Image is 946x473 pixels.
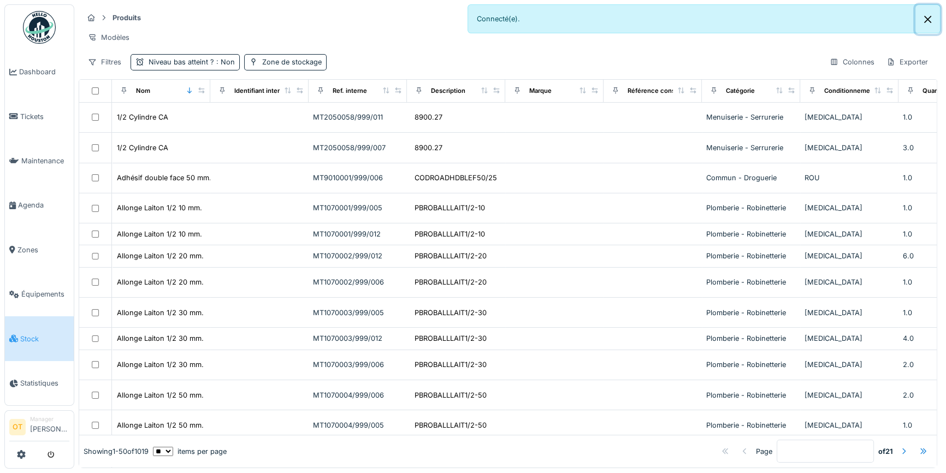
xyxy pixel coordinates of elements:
div: Identifiant interne [234,86,287,96]
div: Filtres [83,54,126,70]
div: Allonge Laiton 1/2 10 mm. [117,203,202,213]
div: [MEDICAL_DATA] [805,203,894,213]
div: PBROBALLLAIT1/2-30 [415,333,487,344]
div: Allonge Laiton 1/2 50 mm. [117,420,204,430]
div: Manager [30,415,69,423]
div: 8900.27 [415,143,442,153]
div: MT1070001/999/005 [313,203,403,213]
div: Zone de stockage [262,57,322,67]
div: Menuiserie - Serrurerie [706,143,796,153]
div: PBROBALLLAIT1/2-20 [415,251,487,261]
div: MT1070001/999/012 [313,229,403,239]
div: Plomberie - Robinetterie [706,359,796,370]
li: [PERSON_NAME] [30,415,69,439]
div: items per page [153,446,227,457]
div: MT1070002/999/006 [313,277,403,287]
div: Catégorie [726,86,755,96]
div: Allonge Laiton 1/2 20 mm. [117,251,204,261]
div: 1/2 Cylindre CA [117,112,168,122]
img: Badge_color-CXgf-gQk.svg [23,11,56,44]
div: Plomberie - Robinetterie [706,420,796,430]
div: MT1070003/999/006 [313,359,403,370]
span: Maintenance [21,156,69,166]
div: [MEDICAL_DATA] [805,308,894,318]
div: MT1070003/999/012 [313,333,403,344]
div: Plomberie - Robinetterie [706,203,796,213]
span: : Non [214,58,235,66]
div: Plomberie - Robinetterie [706,277,796,287]
div: Modèles [83,29,134,45]
div: Menuiserie - Serrurerie [706,112,796,122]
strong: of 21 [878,446,893,457]
div: Référence constructeur [628,86,699,96]
div: Showing 1 - 50 of 1019 [84,446,149,457]
div: Plomberie - Robinetterie [706,251,796,261]
div: ROU [805,173,894,183]
div: [MEDICAL_DATA] [805,333,894,344]
div: Allonge Laiton 1/2 30 mm. [117,359,204,370]
div: [MEDICAL_DATA] [805,251,894,261]
div: MT1070004/999/005 [313,420,403,430]
a: Équipements [5,272,74,316]
div: MT1070003/999/005 [313,308,403,318]
div: [MEDICAL_DATA] [805,359,894,370]
div: PBROBALLLAIT1/2-30 [415,359,487,370]
div: Colonnes [825,54,879,70]
div: CODROADHDBLEF50/25 [415,173,497,183]
div: Description [431,86,465,96]
div: MT1070002/999/012 [313,251,403,261]
div: [MEDICAL_DATA] [805,277,894,287]
div: MT2050058/999/011 [313,112,403,122]
div: 8900.27 [415,112,442,122]
button: Close [915,5,940,34]
div: PBROBALLLAIT1/2-20 [415,277,487,287]
div: Allonge Laiton 1/2 30 mm. [117,308,204,318]
a: Tickets [5,94,74,138]
div: Allonge Laiton 1/2 10 mm. [117,229,202,239]
a: OT Manager[PERSON_NAME] [9,415,69,441]
div: PBROBALLLAIT1/2-30 [415,308,487,318]
div: [MEDICAL_DATA] [805,112,894,122]
div: Plomberie - Robinetterie [706,333,796,344]
div: Conditionnement [824,86,876,96]
div: MT2050058/999/007 [313,143,403,153]
div: Allonge Laiton 1/2 30 mm. [117,333,204,344]
div: [MEDICAL_DATA] [805,420,894,430]
a: Stock [5,316,74,360]
div: Commun - Droguerie [706,173,796,183]
span: Stock [20,334,69,344]
div: PBROBALLLAIT1/2-10 [415,229,485,239]
span: Tickets [20,111,69,122]
a: Agenda [5,183,74,227]
div: [MEDICAL_DATA] [805,143,894,153]
div: Page [756,446,772,457]
div: Nom [136,86,150,96]
div: 1/2 Cylindre CA [117,143,168,153]
span: Agenda [18,200,69,210]
div: Connecté(e). [468,4,941,33]
div: MT1070004/999/006 [313,390,403,400]
a: Zones [5,228,74,272]
div: Plomberie - Robinetterie [706,308,796,318]
div: Allonge Laiton 1/2 50 mm. [117,390,204,400]
div: Marque [529,86,552,96]
span: Équipements [21,289,69,299]
a: Statistiques [5,361,74,405]
div: Allonge Laiton 1/2 20 mm. [117,277,204,287]
span: Zones [17,245,69,255]
li: OT [9,419,26,435]
a: Maintenance [5,139,74,183]
div: [MEDICAL_DATA] [805,390,894,400]
div: PBROBALLLAIT1/2-10 [415,203,485,213]
div: Plomberie - Robinetterie [706,390,796,400]
div: Ref. interne [333,86,367,96]
div: PBROBALLLAIT1/2-50 [415,390,487,400]
div: Niveau bas atteint ? [149,57,235,67]
a: Dashboard [5,50,74,94]
strong: Produits [108,13,145,23]
div: Plomberie - Robinetterie [706,229,796,239]
span: Statistiques [20,378,69,388]
div: Exporter [882,54,933,70]
div: [MEDICAL_DATA] [805,229,894,239]
span: Dashboard [19,67,69,77]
